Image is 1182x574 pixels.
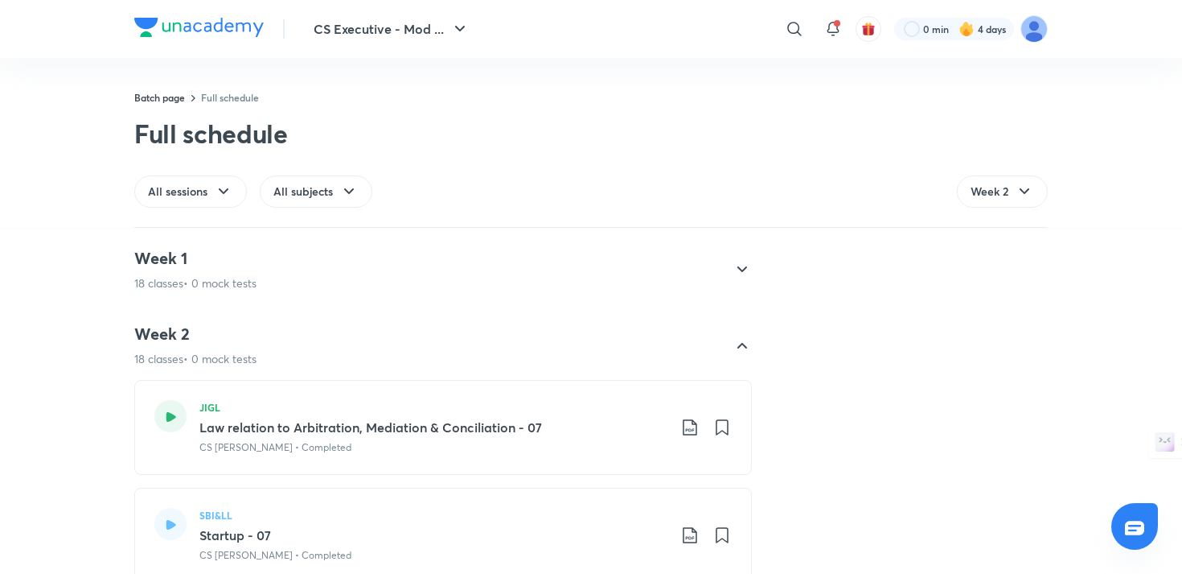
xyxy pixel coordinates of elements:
[134,18,264,37] img: Company Logo
[958,21,975,37] img: streak
[199,400,220,415] h5: JIGL
[856,16,881,42] button: avatar
[199,418,667,437] h3: Law relation to Arbitration, Mediation & Conciliation - 07
[971,184,1008,200] span: Week 2
[199,440,351,455] p: CS [PERSON_NAME] • Completed
[134,351,257,367] p: 18 classes • 0 mock tests
[134,118,288,150] div: Full schedule
[304,13,479,45] button: CS Executive - Mod ...
[134,380,752,475] a: JIGLLaw relation to Arbitration, Mediation & Conciliation - 07CS [PERSON_NAME] • Completed
[134,91,185,104] a: Batch page
[861,22,876,36] img: avatar
[121,248,752,291] div: Week 118 classes• 0 mock tests
[134,275,257,291] p: 18 classes • 0 mock tests
[134,18,264,41] a: Company Logo
[1020,15,1048,43] img: sumit kumar
[121,324,752,367] div: Week 218 classes• 0 mock tests
[134,248,257,269] h4: Week 1
[148,184,207,200] span: All sessions
[273,184,333,200] span: All subjects
[199,508,232,522] h5: SBI&LL
[201,91,259,104] a: Full schedule
[199,526,667,545] h3: Startup - 07
[199,548,351,563] p: CS [PERSON_NAME] • Completed
[134,324,257,345] h4: Week 2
